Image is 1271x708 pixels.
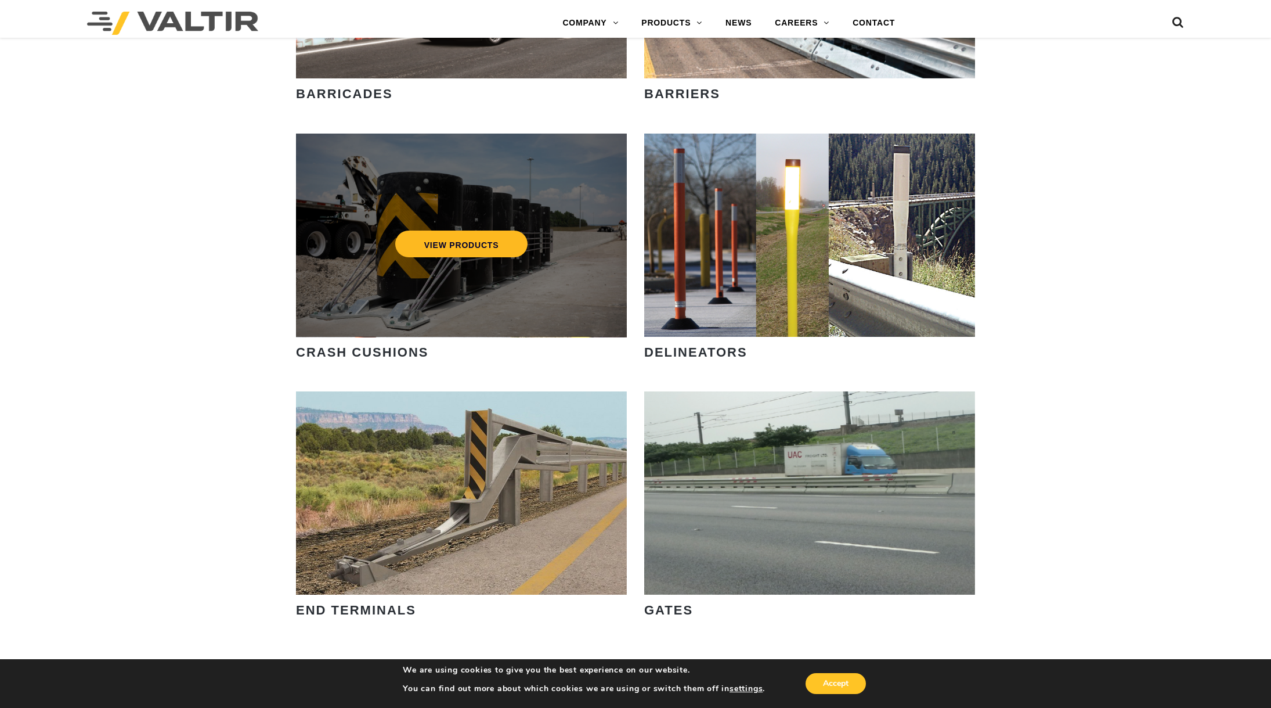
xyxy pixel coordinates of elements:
[763,12,841,35] a: CAREERS
[714,12,763,35] a: NEWS
[296,87,393,101] strong: BARRICADES
[87,12,258,35] img: Valtir
[644,345,748,360] strong: DELINEATORS
[841,12,907,35] a: CONTACT
[730,684,763,694] button: settings
[395,231,528,257] a: VIEW PRODUCTS
[296,603,416,617] strong: END TERMINALS
[806,673,866,694] button: Accept
[403,665,765,675] p: We are using cookies to give you the best experience on our website.
[644,603,693,617] strong: GATES
[644,87,720,101] strong: BARRIERS
[403,684,765,694] p: You can find out more about which cookies we are using or switch them off in .
[630,12,714,35] a: PRODUCTS
[551,12,630,35] a: COMPANY
[296,345,428,360] strong: CRASH CUSHIONS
